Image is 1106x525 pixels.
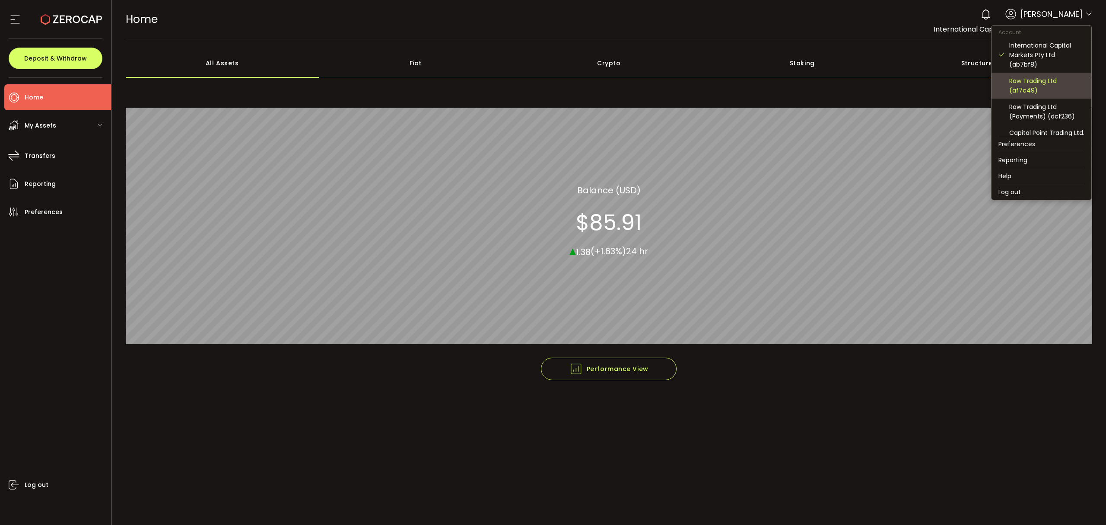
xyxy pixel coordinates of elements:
div: Staking [706,48,899,78]
span: International Capital Markets Pty Ltd (ab7bf8) [934,24,1092,34]
div: Raw Trading Ltd (Payments) (dcf236) [1009,102,1084,121]
span: Deposit & Withdraw [24,55,87,61]
li: Help [992,168,1091,184]
section: $85.91 [576,209,642,235]
button: Performance View [541,358,677,380]
section: Balance (USD) [577,183,641,196]
iframe: Chat Widget [1063,483,1106,525]
li: Log out [992,184,1091,200]
span: 24 hr [626,245,648,257]
span: ▴ [569,241,576,259]
span: Reporting [25,178,56,190]
span: [PERSON_NAME] [1020,8,1083,20]
span: 1.38 [576,246,591,258]
li: Reporting [992,152,1091,168]
li: Preferences [992,136,1091,152]
div: All Assets [126,48,319,78]
button: Deposit & Withdraw [9,48,102,69]
span: Transfers [25,150,55,162]
div: Fiat [319,48,512,78]
div: International Capital Markets Pty Ltd (ab7bf8) [1009,41,1084,69]
div: Raw Trading Ltd (af7c49) [1009,76,1084,95]
div: Structured Products [899,48,1093,78]
div: Crypto [512,48,706,78]
span: Performance View [569,362,648,375]
span: Account [992,29,1028,36]
span: (+1.63%) [591,245,626,257]
span: My Assets [25,119,56,132]
span: Home [25,91,43,104]
span: Log out [25,479,48,491]
span: Home [126,12,158,27]
div: Capital Point Trading Ltd. (Payments) (de1af4) [1009,128,1084,147]
span: Preferences [25,206,63,218]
